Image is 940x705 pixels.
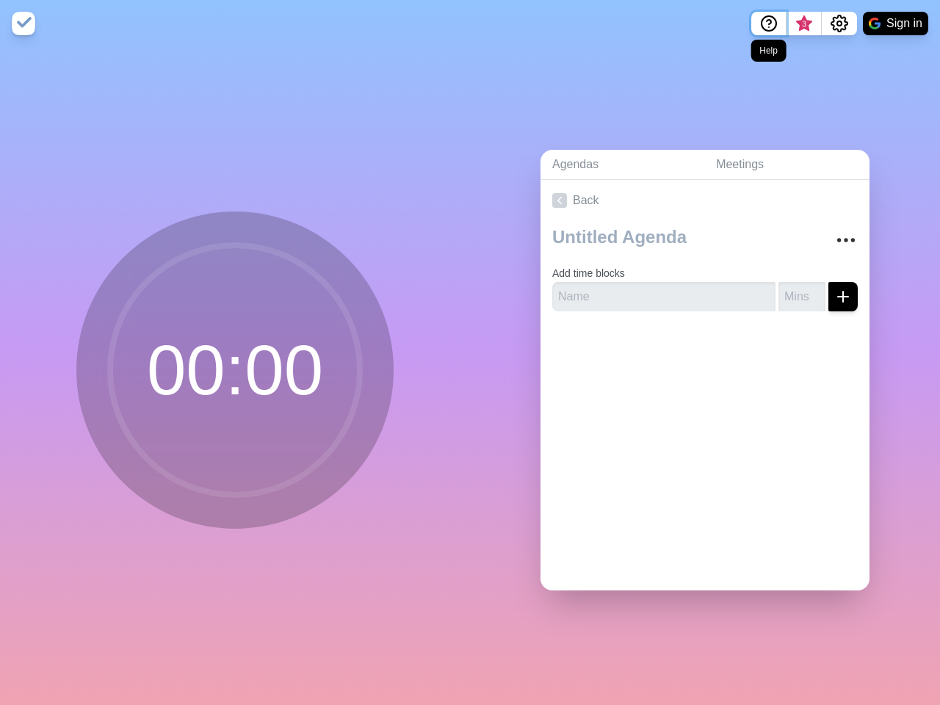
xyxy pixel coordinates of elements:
[863,12,928,35] button: Sign in
[798,18,810,30] span: 3
[869,18,881,29] img: google logo
[12,12,35,35] img: timeblocks logo
[540,150,704,180] a: Agendas
[822,12,857,35] button: Settings
[751,12,787,35] button: Help
[787,12,822,35] button: What’s new
[552,282,775,311] input: Name
[778,282,825,311] input: Mins
[831,225,861,255] button: More
[552,267,625,279] label: Add time blocks
[704,150,869,180] a: Meetings
[540,180,869,221] a: Back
